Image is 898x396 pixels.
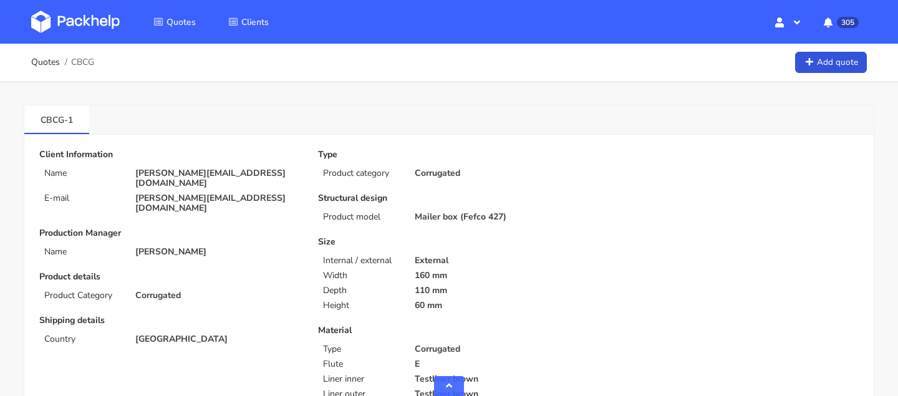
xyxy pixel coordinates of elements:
[415,212,580,222] p: Mailer box (Fefco 427)
[323,286,399,296] p: Depth
[135,168,301,188] p: [PERSON_NAME][EMAIL_ADDRESS][DOMAIN_NAME]
[323,168,399,178] p: Product category
[323,212,399,222] p: Product model
[39,228,301,238] p: Production Manager
[415,271,580,281] p: 160 mm
[31,57,60,67] a: Quotes
[323,374,399,384] p: Liner inner
[415,374,580,384] p: Testliner brown
[71,57,94,67] span: CBCG
[39,272,301,282] p: Product details
[31,11,120,33] img: Dashboard
[323,301,399,311] p: Height
[318,237,579,247] p: Size
[415,359,580,369] p: E
[39,150,301,160] p: Client Information
[241,16,269,28] span: Clients
[415,344,580,354] p: Corrugated
[323,344,399,354] p: Type
[31,50,94,75] nav: breadcrumb
[44,291,120,301] p: Product Category
[415,168,580,178] p: Corrugated
[135,193,301,213] p: [PERSON_NAME][EMAIL_ADDRESS][DOMAIN_NAME]
[135,291,301,301] p: Corrugated
[44,247,120,257] p: Name
[135,334,301,344] p: [GEOGRAPHIC_DATA]
[814,11,867,33] button: 305
[795,52,867,74] a: Add quote
[44,193,120,203] p: E-mail
[318,193,579,203] p: Structural design
[415,301,580,311] p: 60 mm
[837,17,859,28] span: 305
[44,334,120,344] p: Country
[39,316,301,326] p: Shipping details
[318,150,579,160] p: Type
[135,247,301,257] p: [PERSON_NAME]
[213,11,284,33] a: Clients
[415,286,580,296] p: 110 mm
[138,11,211,33] a: Quotes
[415,256,580,266] p: External
[24,105,89,133] a: CBCG-1
[167,16,196,28] span: Quotes
[323,271,399,281] p: Width
[318,326,579,336] p: Material
[323,359,399,369] p: Flute
[323,256,399,266] p: Internal / external
[44,168,120,178] p: Name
